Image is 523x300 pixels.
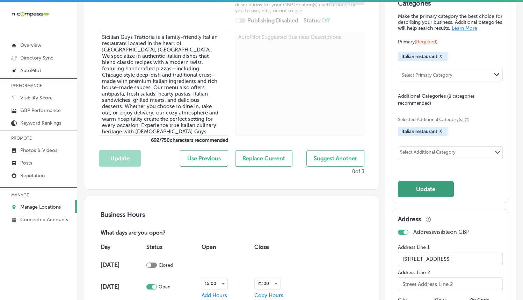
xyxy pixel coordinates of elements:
[20,160,32,166] p: Posts
[398,93,475,106] span: Additional Categories
[99,211,364,218] h3: Business Hours
[20,217,68,223] p: Connected Accounts
[99,31,228,136] textarea: Sicilian Guys Trattoria is a family-friendly Italian restaurant located in the heart of [GEOGRAPH...
[200,237,253,257] th: Open
[401,129,437,134] span: Italian restaurant
[228,281,253,286] div: —
[20,68,41,74] p: AutoPilot
[398,252,503,266] input: Street Address Line 1
[402,72,452,78] div: Select Primary Category
[253,237,298,257] th: Close
[306,150,364,167] button: Suggest Another
[398,244,503,250] label: Address Line 1
[352,168,364,175] p: 0 of 3
[180,150,228,167] button: Use Previous
[20,55,53,61] p: Directory Sync
[20,204,61,210] p: Manage Locations
[398,117,497,122] span: Selected Additional Category(s) (1)
[415,39,437,45] span: (Required)
[235,150,292,167] button: Replace Current
[101,283,145,291] h4: [DATE]
[20,147,57,153] p: Photos & Videos
[255,278,280,289] div: 21:00
[20,42,41,48] p: Overview
[99,230,216,237] p: What days are you open?
[398,215,421,223] h3: Address
[202,292,227,299] span: Add Hours
[437,128,444,134] button: X
[99,137,228,143] label: 692 / 750 characters recommended
[401,54,437,59] span: Italian restaurant
[398,13,503,31] p: Make the primary category the best choice for describing your business. Additional categories wil...
[159,263,173,268] p: Closed
[254,292,283,299] span: Copy Hours
[20,120,61,126] p: Keyword Rankings
[398,270,503,275] label: Address Line 2
[437,54,444,59] button: X
[20,95,53,101] p: Visibility Score
[398,93,475,106] span: (8 categories recommended)
[159,284,170,289] p: Open
[99,237,145,257] th: Day
[101,261,145,269] h4: [DATE]
[398,181,454,197] button: Update
[20,173,45,179] p: Reputation
[11,11,50,18] img: 660ab0bf-5cc7-4cb8-ba1c-48b5ae0f18e60NCTV_CLogo_TV_Black_-500x88.png
[400,149,456,158] div: Select Additional Category
[20,107,61,113] p: GBP Performance
[202,278,227,289] div: 15:00
[398,277,503,291] input: Street Address Line 2
[145,237,200,257] th: Status
[413,229,470,235] p: Address visible on GBP
[398,39,437,45] span: Primary
[452,25,477,31] a: Learn More
[99,150,141,167] button: Update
